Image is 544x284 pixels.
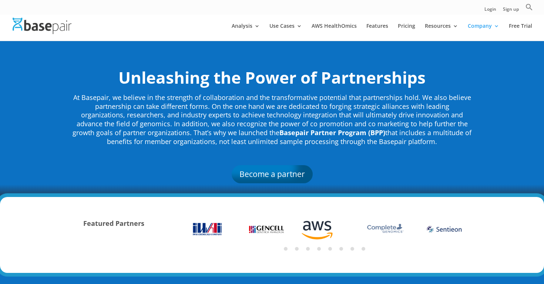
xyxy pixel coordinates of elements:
a: Features [366,23,388,41]
a: Search Icon Link [525,3,533,15]
button: 4 of 2 [317,247,321,251]
a: Analysis [232,23,260,41]
img: sentieon [425,225,463,234]
button: 7 of 2 [350,247,354,251]
strong: Basepair Partner Program (BPP) [279,128,385,137]
a: Company [468,23,499,41]
button: 1 of 2 [284,247,288,251]
a: Use Cases [269,23,302,41]
a: Pricing [398,23,415,41]
button: 8 of 2 [362,247,365,251]
a: Become a partner [232,165,313,183]
a: Sign up [503,7,519,15]
button: 5 of 2 [328,247,332,251]
strong: Unleashing the Power of Partnerships [118,66,426,88]
button: 2 of 2 [295,247,299,251]
a: Resources [425,23,458,41]
img: Basepair [13,18,71,34]
span: At Basepair, we believe in the strength of collaboration and the transformative potential that pa... [73,93,471,146]
button: 3 of 2 [306,247,310,251]
button: 6 of 2 [339,247,343,251]
strong: Featured Partners [83,219,144,228]
a: Free Trial [509,23,532,41]
svg: Search [525,3,533,11]
a: Login [484,7,496,15]
a: AWS HealthOmics [312,23,357,41]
